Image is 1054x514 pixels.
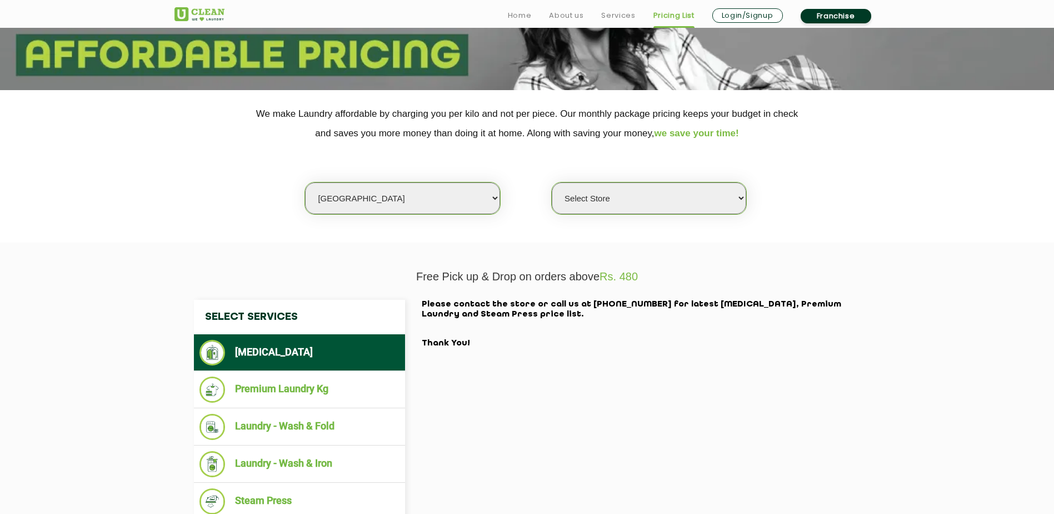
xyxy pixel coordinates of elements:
[600,270,638,283] span: Rs. 480
[601,9,635,22] a: Services
[174,104,880,143] p: We make Laundry affordable by charging you per kilo and not per piece. Our monthly package pricin...
[199,377,399,403] li: Premium Laundry Kg
[199,340,226,365] img: Dry Cleaning
[801,9,871,23] a: Franchise
[549,9,583,22] a: About us
[194,300,405,334] h4: Select Services
[199,451,399,477] li: Laundry - Wash & Iron
[199,377,226,403] img: Premium Laundry Kg
[653,9,695,22] a: Pricing List
[174,270,880,283] p: Free Pick up & Drop on orders above
[508,9,532,22] a: Home
[199,451,226,477] img: Laundry - Wash & Iron
[199,340,399,365] li: [MEDICAL_DATA]
[712,8,783,23] a: Login/Signup
[174,7,224,21] img: UClean Laundry and Dry Cleaning
[199,414,399,440] li: Laundry - Wash & Fold
[199,414,226,440] img: Laundry - Wash & Fold
[655,128,739,139] span: we save your time!
[422,300,861,349] h2: Please contact the store or call us at [PHONE_NUMBER] for latest [MEDICAL_DATA], Premium Laundry ...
